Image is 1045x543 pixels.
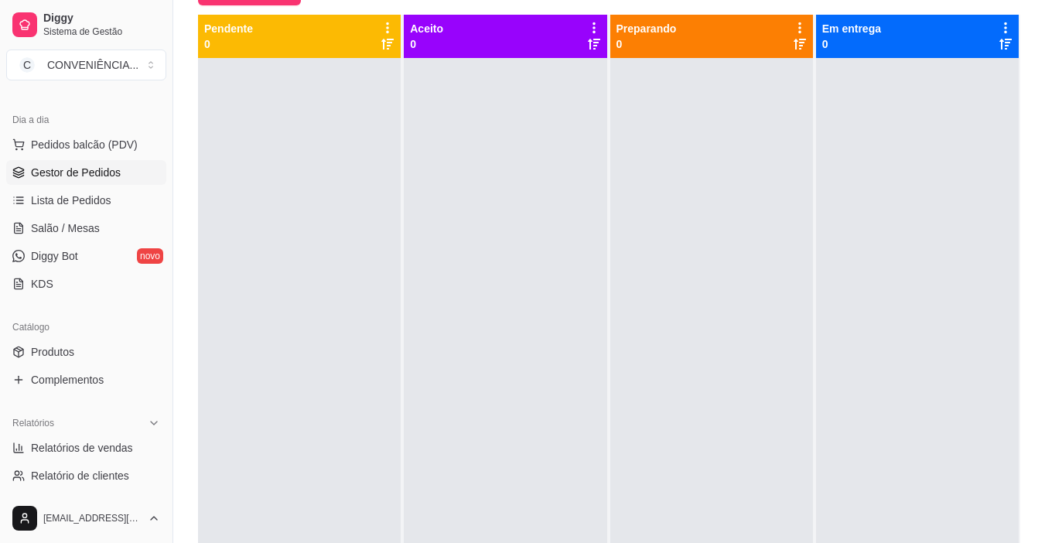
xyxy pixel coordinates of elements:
[6,315,166,340] div: Catálogo
[6,340,166,364] a: Produtos
[47,57,138,73] div: CONVENIÊNCIA ...
[6,271,166,296] a: KDS
[31,248,78,264] span: Diggy Bot
[31,193,111,208] span: Lista de Pedidos
[6,6,166,43] a: DiggySistema de Gestão
[6,435,166,460] a: Relatórios de vendas
[6,463,166,488] a: Relatório de clientes
[6,216,166,241] a: Salão / Mesas
[6,132,166,157] button: Pedidos balcão (PDV)
[43,512,142,524] span: [EMAIL_ADDRESS][DOMAIN_NAME]
[6,491,166,516] a: Relatório de mesas
[31,440,133,456] span: Relatórios de vendas
[31,137,138,152] span: Pedidos balcão (PDV)
[6,188,166,213] a: Lista de Pedidos
[6,160,166,185] a: Gestor de Pedidos
[6,500,166,537] button: [EMAIL_ADDRESS][DOMAIN_NAME]
[12,417,54,429] span: Relatórios
[31,468,129,483] span: Relatório de clientes
[822,21,881,36] p: Em entrega
[6,50,166,80] button: Select a team
[616,21,677,36] p: Preparando
[43,12,160,26] span: Diggy
[31,276,53,292] span: KDS
[31,220,100,236] span: Salão / Mesas
[31,165,121,180] span: Gestor de Pedidos
[6,244,166,268] a: Diggy Botnovo
[43,26,160,38] span: Sistema de Gestão
[19,57,35,73] span: C
[204,36,253,52] p: 0
[204,21,253,36] p: Pendente
[6,367,166,392] a: Complementos
[31,344,74,360] span: Produtos
[31,372,104,388] span: Complementos
[822,36,881,52] p: 0
[410,21,443,36] p: Aceito
[616,36,677,52] p: 0
[410,36,443,52] p: 0
[6,108,166,132] div: Dia a dia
